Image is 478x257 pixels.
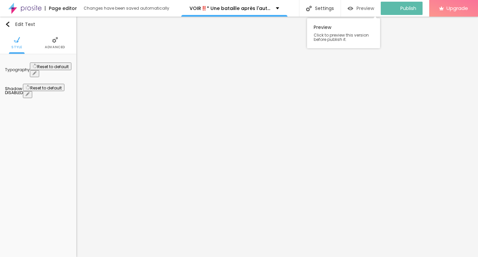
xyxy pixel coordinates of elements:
div: Edit Text [5,22,35,27]
img: Icone [306,6,312,11]
span: Style [11,46,22,49]
button: Reset to default [23,84,64,91]
div: Preview [307,18,380,48]
button: Preview [341,2,381,15]
span: Publish [400,6,416,11]
span: DISABLED [5,90,23,95]
span: Reset to default [30,85,62,91]
div: Changes have been saved automatically [84,6,169,10]
div: Shadow [5,87,23,91]
iframe: Editor [76,17,478,257]
span: Preview [357,6,374,11]
img: Icone [14,37,20,43]
span: Reset to default [37,64,69,69]
button: Reset to default [30,63,71,70]
span: Upgrade [446,5,468,11]
p: VOIR‼️* Une bataille après l'autre 2025 COMPLET STREAMING-VF EN [GEOGRAPHIC_DATA] [190,6,271,11]
span: Click to preview this version before publish it. [314,33,373,42]
img: view-1.svg [348,6,353,11]
img: Icone [52,37,58,43]
button: Publish [381,2,423,15]
div: Page editor [45,6,77,11]
div: Typography [5,68,30,72]
span: Advanced [45,46,65,49]
img: Icone [5,22,10,27]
